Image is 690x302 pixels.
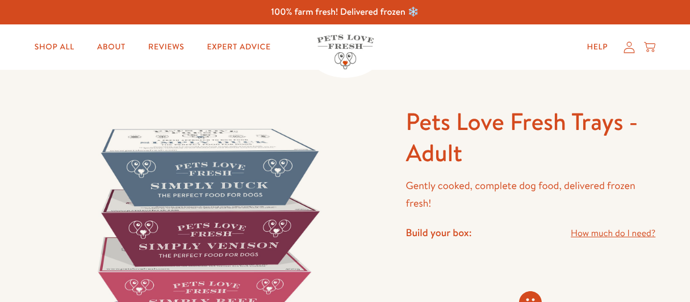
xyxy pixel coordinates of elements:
[406,106,656,168] h1: Pets Love Fresh Trays - Adult
[88,36,135,58] a: About
[578,36,617,58] a: Help
[406,177,656,212] p: Gently cooked, complete dog food, delivered frozen fresh!
[198,36,279,58] a: Expert Advice
[406,226,472,239] h4: Build your box:
[571,226,655,241] a: How much do I need?
[26,36,83,58] a: Shop All
[139,36,193,58] a: Reviews
[317,35,374,69] img: Pets Love Fresh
